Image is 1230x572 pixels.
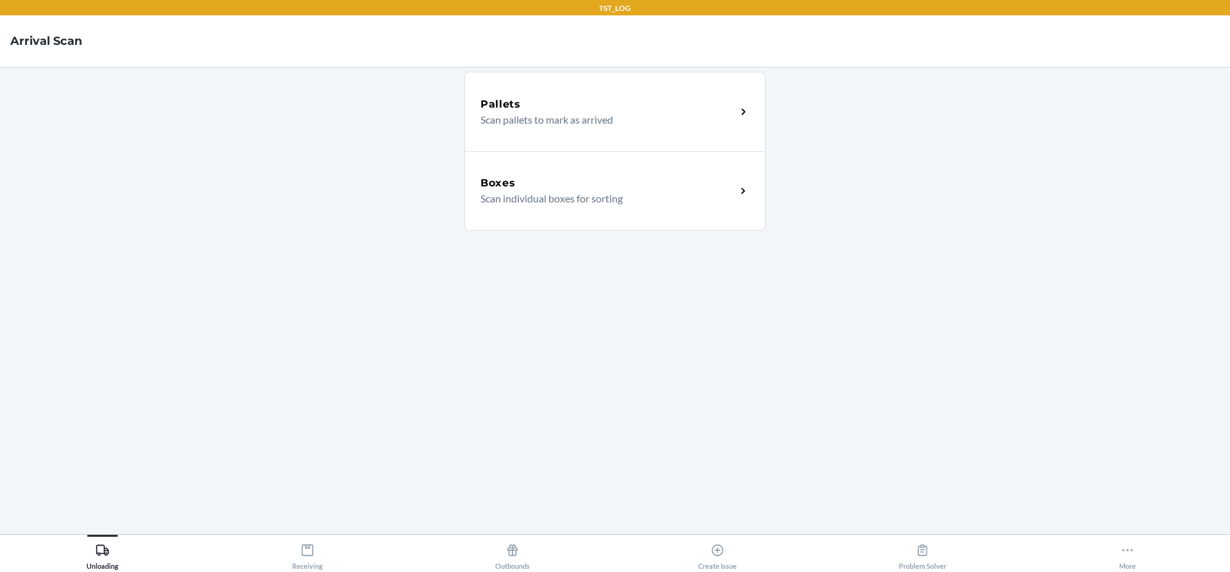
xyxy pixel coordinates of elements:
[1119,538,1136,570] div: More
[899,538,946,570] div: Problem Solver
[1025,535,1230,570] button: More
[480,97,521,112] h5: Pallets
[86,538,119,570] div: Unloading
[464,151,766,231] a: BoxesScan individual boxes for sorting
[205,535,410,570] button: Receiving
[464,72,766,151] a: PalletsScan pallets to mark as arrived
[10,33,82,49] h4: Arrival Scan
[820,535,1025,570] button: Problem Solver
[495,538,530,570] div: Outbounds
[480,112,726,127] p: Scan pallets to mark as arrived
[480,191,726,206] p: Scan individual boxes for sorting
[599,3,631,14] p: TST_LOG
[410,535,615,570] button: Outbounds
[292,538,323,570] div: Receiving
[698,538,737,570] div: Create Issue
[480,176,516,191] h5: Boxes
[615,535,820,570] button: Create Issue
